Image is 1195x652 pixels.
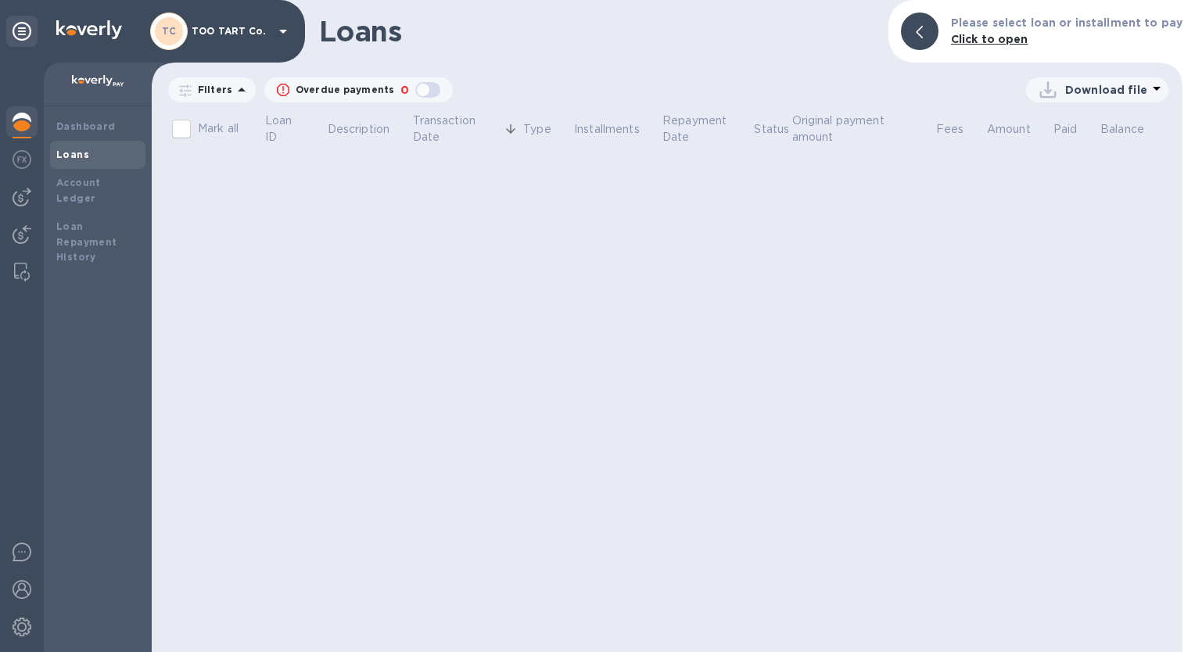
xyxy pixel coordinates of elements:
p: Installments [574,121,640,138]
p: Loan ID [265,113,304,145]
b: Please select loan or installment to pay [951,16,1182,29]
img: Logo [56,20,122,39]
h1: Loans [319,15,876,48]
p: Transaction Date [413,113,501,145]
span: Fees [936,121,985,138]
span: Type [523,121,572,138]
b: Account Ledger [56,177,101,204]
img: Foreign exchange [13,150,31,169]
b: Dashboard [56,120,116,132]
p: Type [523,121,551,138]
b: TC [162,25,177,37]
span: Description [328,121,410,138]
span: Paid [1053,121,1098,138]
b: Loans [56,149,89,160]
p: Fees [936,121,964,138]
span: Original payment amount [792,113,934,145]
span: Amount [987,121,1051,138]
p: Filters [192,83,232,96]
p: Paid [1053,121,1078,138]
div: Unpin categories [6,16,38,47]
span: Balance [1100,121,1164,138]
b: Loan Repayment History [56,220,117,263]
p: Mark all [198,120,239,137]
span: Transaction Date [413,113,521,145]
p: TOO TART Co. [192,26,270,37]
p: Balance [1100,121,1144,138]
p: Download file [1065,82,1147,98]
p: Repayment Date [662,113,752,145]
b: Click to open [951,33,1028,45]
p: Status [754,121,789,138]
span: Installments [574,121,660,138]
span: Loan ID [265,113,325,145]
p: Overdue payments [296,83,394,97]
button: Overdue payments0 [264,77,453,102]
p: Original payment amount [792,113,913,145]
p: Amount [987,121,1031,138]
p: Description [328,121,389,138]
p: 0 [400,82,409,99]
